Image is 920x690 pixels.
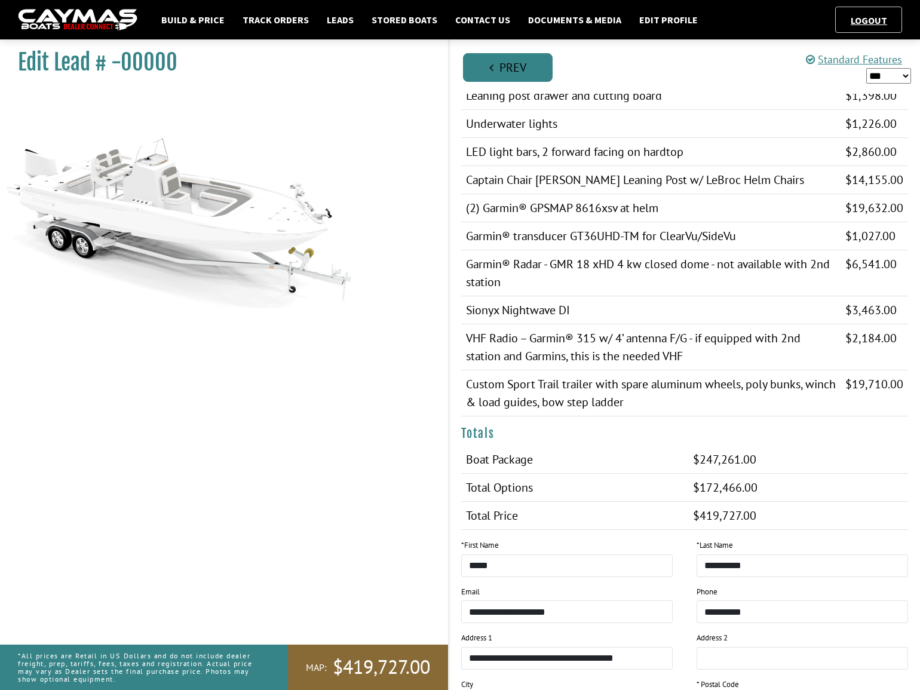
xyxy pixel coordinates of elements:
ul: Pagination [460,51,920,82]
label: First Name [461,539,499,551]
td: Underwater lights [461,110,841,138]
td: Boat Package [461,446,688,474]
td: Total Options [461,474,688,502]
p: *All prices are Retail in US Dollars and do not include dealer freight, prep, tariffs, fees, taxe... [18,646,261,689]
a: MAP:$419,727.00 [288,645,448,690]
h1: Edit Lead # -00000 [18,49,418,76]
span: $419,727.00 [333,655,430,680]
span: $1,398.00 [845,88,897,103]
label: Address 1 [461,632,492,644]
td: Garmin® transducer GT36UHD-TM for ClearVu/SideVu [461,222,841,250]
a: Prev [463,53,553,82]
td: VHF Radio – Garmin® 315 w/ 4’ antenna F/G - if equipped with 2nd station and Garmins, this is the... [461,324,841,370]
span: $19,632.00 [845,200,903,216]
label: Address 2 [697,632,728,644]
span: $247,261.00 [693,452,756,467]
span: MAP: [306,661,327,674]
a: Documents & Media [522,12,627,27]
label: Email [461,586,480,598]
label: Last Name [697,539,733,551]
span: $1,226.00 [845,116,897,131]
span: $419,727.00 [693,508,756,523]
span: $2,184.00 [845,330,897,346]
a: Logout [845,14,893,26]
span: $19,710.00 [845,376,903,392]
td: Captain Chair [PERSON_NAME] Leaning Post w/ LeBroc Helm Chairs [461,166,841,194]
span: $6,541.00 [845,256,897,272]
td: Sionyx Nightwave DI [461,296,841,324]
a: Leads [321,12,360,27]
a: Build & Price [155,12,231,27]
a: Standard Features [806,53,902,66]
td: (2) Garmin® GPSMAP 8616xsv at helm [461,194,841,222]
span: $1,027.00 [845,228,896,244]
h4: Totals [461,426,908,441]
a: Contact Us [449,12,516,27]
a: Edit Profile [633,12,704,27]
a: Stored Boats [366,12,443,27]
span: $172,466.00 [693,480,758,495]
span: $14,155.00 [845,172,903,188]
td: Custom Sport Trail trailer with spare aluminum wheels, poly bunks, winch & load guides, bow step ... [461,370,841,416]
td: LED light bars, 2 forward facing on hardtop [461,138,841,166]
td: Leaning post drawer and cutting board [461,82,841,110]
td: Total Price [461,502,688,530]
span: $2,860.00 [845,144,897,160]
img: caymas-dealer-connect-2ed40d3bc7270c1d8d7ffb4b79bf05adc795679939227970def78ec6f6c03838.gif [18,9,137,31]
td: Garmin® Radar - GMR 18 xHD 4 kw closed dome - not available with 2nd station [461,250,841,296]
a: Track Orders [237,12,315,27]
label: Phone [697,586,717,598]
span: $3,463.00 [845,302,897,318]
